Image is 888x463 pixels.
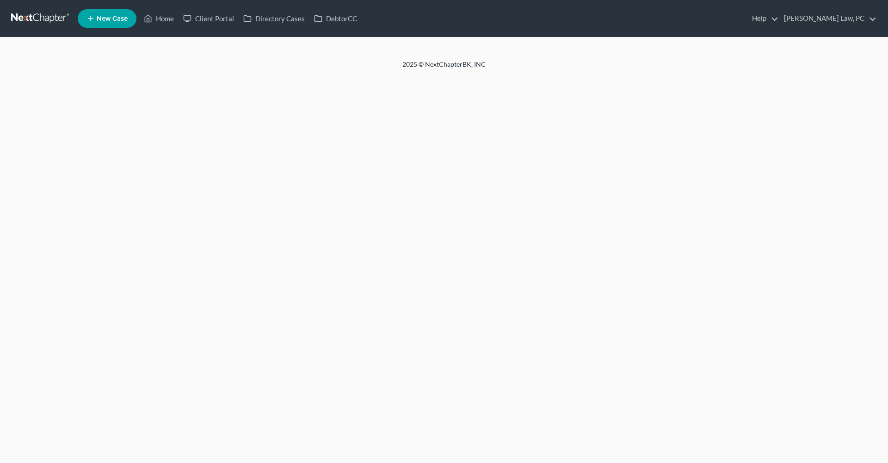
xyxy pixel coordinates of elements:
[78,9,136,28] new-legal-case-button: New Case
[779,10,876,27] a: [PERSON_NAME] Law, PC
[139,10,179,27] a: Home
[747,10,778,27] a: Help
[179,10,239,27] a: Client Portal
[239,10,309,27] a: Directory Cases
[309,10,362,27] a: DebtorCC
[180,60,708,76] div: 2025 © NextChapterBK, INC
